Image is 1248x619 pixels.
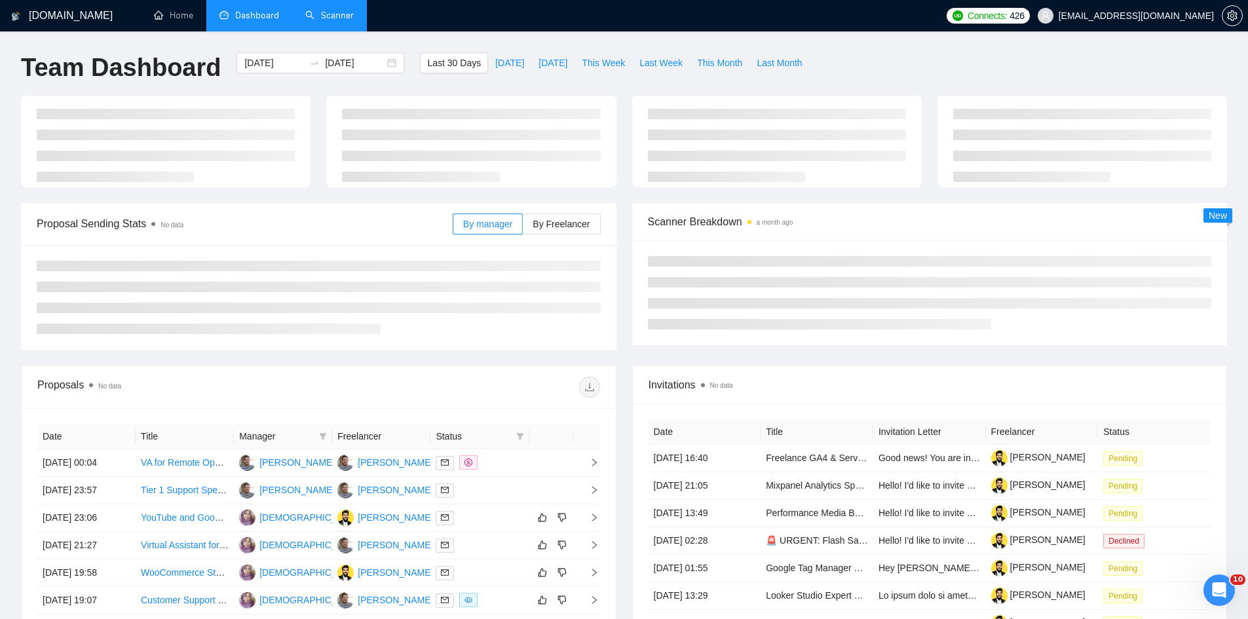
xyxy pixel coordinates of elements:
span: mail [441,514,449,521]
span: mail [441,569,449,576]
span: like [538,540,547,550]
span: By Freelancer [533,219,590,229]
a: [PERSON_NAME] [991,562,1086,572]
img: MO [239,482,255,498]
button: This Week [575,52,632,73]
img: E [239,510,255,526]
div: [PERSON_NAME] [358,538,433,552]
div: [PERSON_NAME] [358,510,433,525]
img: c1Hof3MfAOr-hwlg-rGIOkK6KtTQ3xI1ZgY4UetcODA-4Gj6QmWiSMqmLtIwW_WRgc [991,505,1008,521]
a: [PERSON_NAME] [991,535,1086,545]
a: Freelance GA4 & Server-Side Tracking Specialist [766,453,966,463]
button: [DATE] [531,52,575,73]
input: Start date [244,56,304,70]
a: WooCommerce Store - Meta Pixel Error Fixing [141,567,330,578]
a: Pending [1103,563,1148,573]
span: Declined [1103,534,1144,548]
a: MO[PERSON_NAME] [337,457,433,467]
a: Virtual Assistant for Email Management and CRM Support [141,540,377,550]
a: [PERSON_NAME] [991,507,1086,517]
td: [DATE] 13:29 [649,582,761,610]
span: No data [98,383,121,390]
button: dislike [554,510,570,525]
span: right [579,485,599,495]
div: [PERSON_NAME] [358,483,433,497]
input: End date [325,56,385,70]
span: Last 30 Days [427,56,481,70]
span: No data [161,221,183,229]
a: searchScanner [305,10,354,21]
span: dollar [464,459,472,466]
div: [DEMOGRAPHIC_DATA] Efrina [259,593,388,607]
iframe: Intercom live chat [1203,574,1235,606]
img: E [239,565,255,581]
a: MO[PERSON_NAME] [239,484,335,495]
td: Customer Support Specialist | Fitness Industry [136,587,234,614]
a: E[DEMOGRAPHIC_DATA] Efrina [239,512,388,522]
span: user [1041,11,1050,20]
a: MF[PERSON_NAME] [337,512,433,522]
td: [DATE] 21:05 [649,472,761,500]
a: [PERSON_NAME] [991,452,1086,462]
span: right [579,458,599,467]
td: Performance Media Buyer – Slash CAC & Scale Cold Traffic Fast for DTC Brand ($30M Revenue Goal) [761,500,873,527]
div: [PERSON_NAME] [259,455,335,470]
h1: Team Dashboard [21,52,221,83]
button: [DATE] [488,52,531,73]
img: MO [337,592,354,609]
a: MO[PERSON_NAME] [337,539,433,550]
a: Looker Studio Expert Needed for Dashboard Optimization and Maintenance [766,590,1073,601]
span: Status [436,429,510,443]
span: right [579,568,599,577]
img: MO [239,455,255,471]
th: Manager [234,424,332,449]
a: MO[PERSON_NAME] [239,457,335,467]
span: to [309,58,320,68]
img: MO [337,455,354,471]
td: [DATE] 21:27 [37,532,136,559]
td: [DATE] 01:55 [649,555,761,582]
a: homeHome [154,10,193,21]
td: [DATE] 19:07 [37,587,136,614]
span: swap-right [309,58,320,68]
td: 🚨 URGENT: Flash Sale VA Needed to Promote Local Fitness Offer (1–2 Day Gig) [761,527,873,555]
a: [PERSON_NAME] [991,479,1086,490]
td: Google Tag Manager Tracking Installation for SEO & PPC [761,555,873,582]
span: 426 [1010,9,1024,23]
a: Google Tag Manager Tracking Installation for SEO & PPC [766,563,1000,573]
span: mail [441,541,449,549]
td: [DATE] 23:57 [37,477,136,504]
td: [DATE] 13:49 [649,500,761,527]
a: MF[PERSON_NAME] [337,567,433,577]
span: dislike [558,567,567,578]
span: filter [514,426,527,446]
th: Freelancer [332,424,430,449]
span: right [579,513,599,522]
button: Last Week [632,52,690,73]
div: [PERSON_NAME] [259,483,335,497]
span: right [579,595,599,605]
span: mail [441,459,449,466]
th: Title [761,419,873,445]
div: [DEMOGRAPHIC_DATA] Efrina [259,538,388,552]
button: like [535,565,550,580]
th: Date [37,424,136,449]
img: c1Hof3MfAOr-hwlg-rGIOkK6KtTQ3xI1ZgY4UetcODA-4Gj6QmWiSMqmLtIwW_WRgc [991,533,1008,549]
img: MO [337,537,354,553]
td: YouTube and Google Ads Specialist Needed [136,504,234,532]
span: Pending [1103,561,1143,576]
span: like [538,512,547,523]
span: Last Month [757,56,802,70]
a: setting [1222,10,1243,21]
img: MF [337,565,354,581]
span: No data [710,382,733,389]
th: Freelancer [986,419,1099,445]
span: Scanner Breakdown [648,214,1212,230]
span: This Week [582,56,625,70]
span: mail [441,596,449,604]
a: Declined [1103,535,1150,546]
td: Tier 1 Support Specialist [136,477,234,504]
img: logo [11,6,20,27]
div: [PERSON_NAME] [358,455,433,470]
span: filter [316,426,330,446]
